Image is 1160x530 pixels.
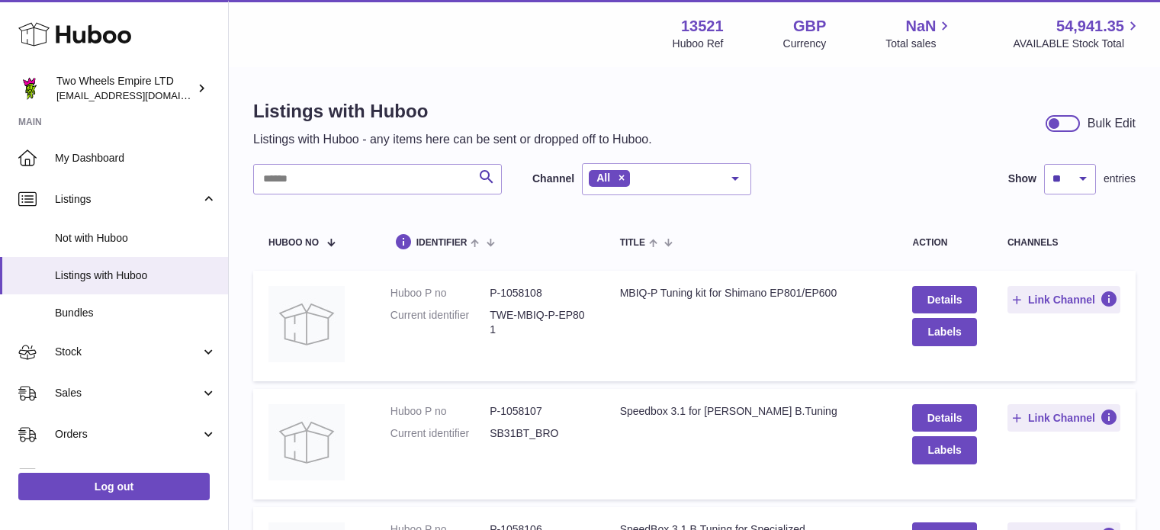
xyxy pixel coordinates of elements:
[55,427,201,442] span: Orders
[55,151,217,165] span: My Dashboard
[390,308,490,337] dt: Current identifier
[673,37,724,51] div: Huboo Ref
[1007,238,1120,248] div: channels
[1104,172,1136,186] span: entries
[1008,172,1036,186] label: Show
[885,16,953,51] a: NaN Total sales
[56,74,194,103] div: Two Wheels Empire LTD
[1007,404,1120,432] button: Link Channel
[1028,411,1095,425] span: Link Channel
[490,426,589,441] dd: SB31BT_BRO
[490,404,589,419] dd: P-1058107
[620,286,882,300] div: MBIQ-P Tuning kit for Shimano EP801/EP600
[1088,115,1136,132] div: Bulk Edit
[56,89,224,101] span: [EMAIL_ADDRESS][DOMAIN_NAME]
[390,286,490,300] dt: Huboo P no
[55,306,217,320] span: Bundles
[55,468,217,483] span: Usage
[268,238,319,248] span: Huboo no
[253,131,652,148] p: Listings with Huboo - any items here can be sent or dropped off to Huboo.
[1056,16,1124,37] span: 54,941.35
[55,386,201,400] span: Sales
[490,286,589,300] dd: P-1058108
[490,308,589,337] dd: TWE-MBIQ-P-EP801
[55,268,217,283] span: Listings with Huboo
[416,238,468,248] span: identifier
[620,238,645,248] span: title
[912,238,976,248] div: action
[596,172,610,184] span: All
[783,37,827,51] div: Currency
[912,404,976,432] a: Details
[905,16,936,37] span: NaN
[793,16,826,37] strong: GBP
[1007,286,1120,313] button: Link Channel
[268,404,345,480] img: Speedbox 3.1 for Brose B.Tuning
[912,286,976,313] a: Details
[390,404,490,419] dt: Huboo P no
[885,37,953,51] span: Total sales
[55,192,201,207] span: Listings
[268,286,345,362] img: MBIQ-P Tuning kit for Shimano EP801/EP600
[681,16,724,37] strong: 13521
[55,231,217,246] span: Not with Huboo
[620,404,882,419] div: Speedbox 3.1 for [PERSON_NAME] B.Tuning
[55,345,201,359] span: Stock
[18,473,210,500] a: Log out
[532,172,574,186] label: Channel
[1028,293,1095,307] span: Link Channel
[912,436,976,464] button: Labels
[912,318,976,345] button: Labels
[253,99,652,124] h1: Listings with Huboo
[18,77,41,100] img: internalAdmin-13521@internal.huboo.com
[1013,16,1142,51] a: 54,941.35 AVAILABLE Stock Total
[1013,37,1142,51] span: AVAILABLE Stock Total
[390,426,490,441] dt: Current identifier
